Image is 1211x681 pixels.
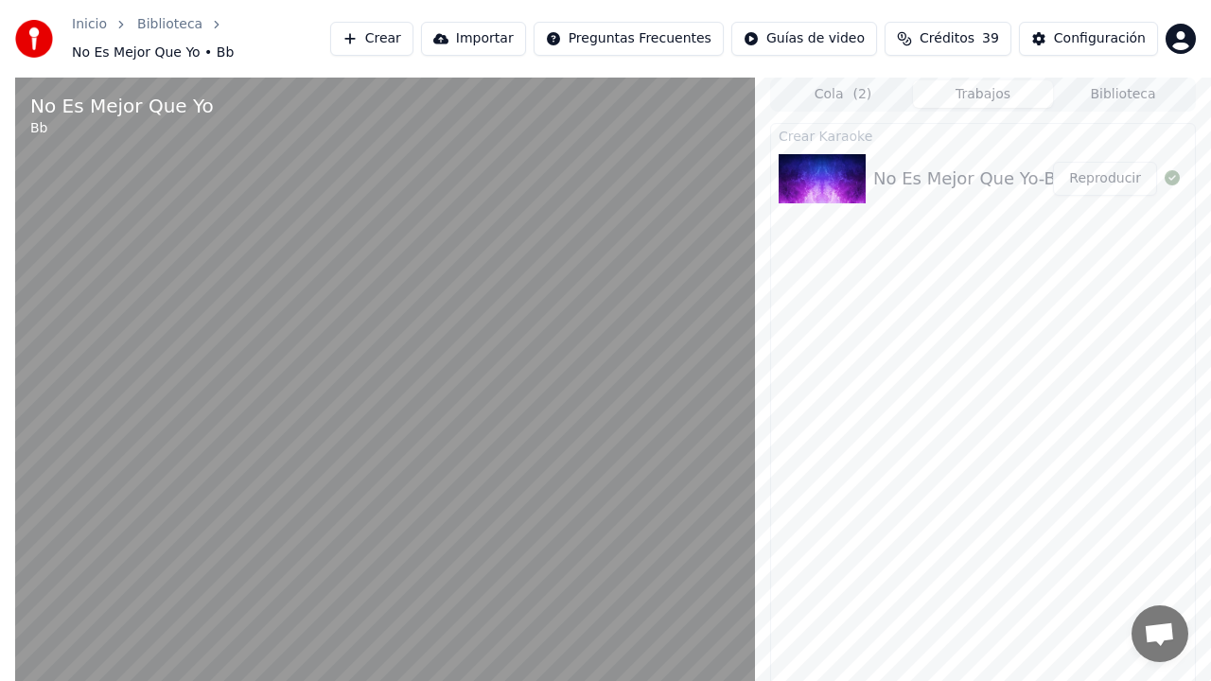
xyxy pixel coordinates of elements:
[1054,29,1146,48] div: Configuración
[30,93,214,119] div: No Es Mejor Que Yo
[72,44,234,62] span: No Es Mejor Que Yo • Bb
[15,20,53,58] img: youka
[1132,605,1188,662] div: Open chat
[1053,80,1193,108] button: Biblioteca
[731,22,877,56] button: Guías de video
[534,22,724,56] button: Preguntas Frecuentes
[913,80,1053,108] button: Trabajos
[1019,22,1158,56] button: Configuración
[920,29,974,48] span: Créditos
[30,119,214,138] div: Bb
[72,15,330,62] nav: breadcrumb
[773,80,913,108] button: Cola
[72,15,107,34] a: Inicio
[421,22,526,56] button: Importar
[852,85,871,104] span: ( 2 )
[885,22,1011,56] button: Créditos39
[771,124,1195,147] div: Crear Karaoke
[873,166,1191,192] div: No Es Mejor Que Yo-Bb-83bpm-452hz
[330,22,413,56] button: Crear
[982,29,999,48] span: 39
[1053,162,1157,196] button: Reproducir
[137,15,202,34] a: Biblioteca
